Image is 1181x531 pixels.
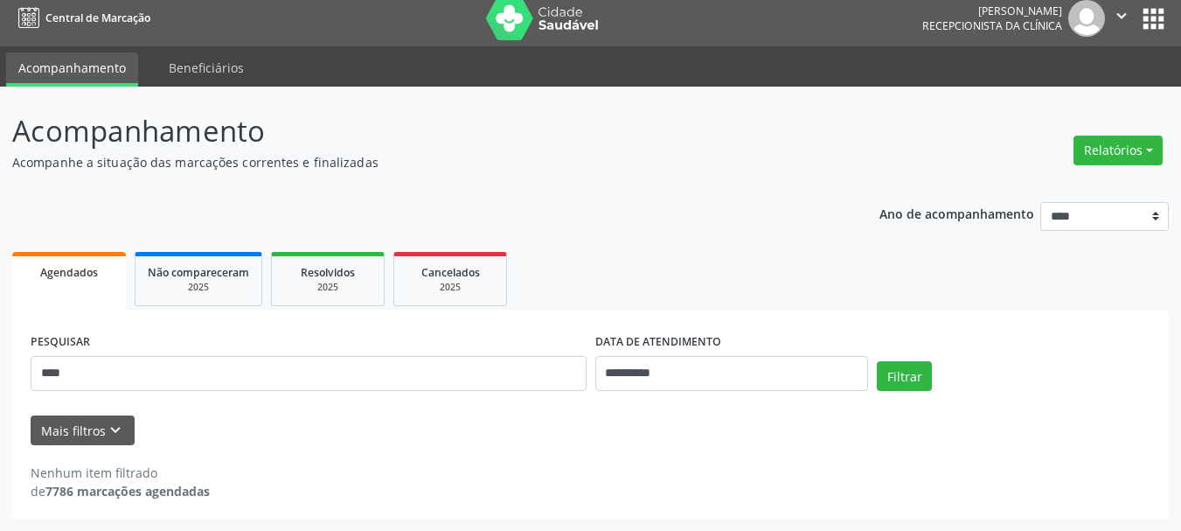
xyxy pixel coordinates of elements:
button: apps [1138,3,1169,34]
a: Central de Marcação [12,3,150,32]
i:  [1112,6,1131,25]
div: Nenhum item filtrado [31,464,210,482]
label: DATA DE ATENDIMENTO [595,329,721,356]
button: Mais filtroskeyboard_arrow_down [31,416,135,446]
strong: 7786 marcações agendadas [45,483,210,500]
span: Recepcionista da clínica [922,18,1062,33]
div: 2025 [406,281,494,294]
span: Não compareceram [148,265,249,280]
span: Central de Marcação [45,10,150,25]
div: de [31,482,210,500]
div: 2025 [284,281,372,294]
p: Acompanhamento [12,109,822,153]
button: Relatórios [1073,136,1163,165]
button: Filtrar [877,361,932,391]
span: Agendados [40,265,98,280]
div: 2025 [148,281,249,294]
span: Resolvidos [301,265,355,280]
p: Ano de acompanhamento [879,202,1034,224]
label: PESQUISAR [31,329,90,356]
span: Cancelados [421,265,480,280]
p: Acompanhe a situação das marcações correntes e finalizadas [12,153,822,171]
a: Beneficiários [156,52,256,83]
div: [PERSON_NAME] [922,3,1062,18]
i: keyboard_arrow_down [106,421,125,440]
a: Acompanhamento [6,52,138,87]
